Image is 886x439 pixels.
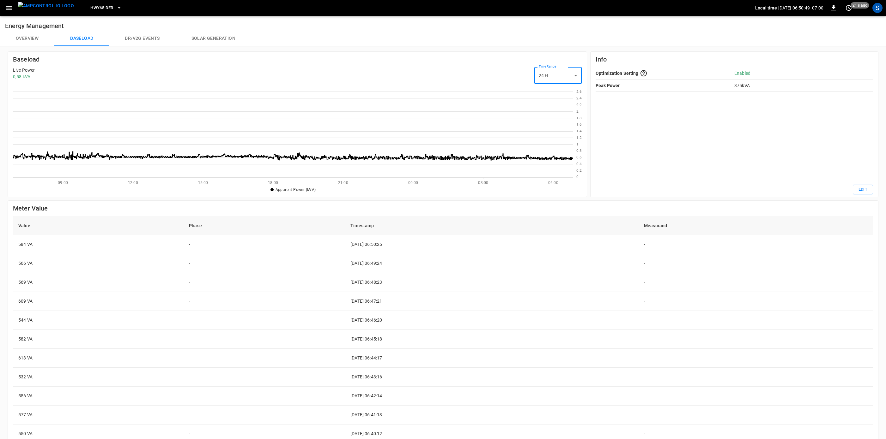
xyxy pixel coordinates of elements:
td: - [639,368,873,387]
text: 0.2 [576,169,582,173]
h6: Baseload [13,54,582,64]
p: Local time [755,5,777,11]
td: - [639,349,873,368]
td: [DATE] 06:46:20 [345,311,639,330]
td: - [184,311,345,330]
text: 1.4 [576,129,582,133]
td: - [184,406,345,424]
text: 15:00 [198,181,208,185]
button: Baseload [54,31,109,46]
td: 609 VA [13,292,184,311]
button: Dr/V2G events [109,31,175,46]
text: 0.8 [576,149,582,153]
text: 06:00 [548,181,558,185]
text: 09:00 [58,181,68,185]
p: Peak Power [596,82,734,89]
td: [DATE] 06:47:21 [345,292,639,311]
text: 12:00 [128,181,138,185]
td: - [184,387,345,406]
td: 569 VA [13,273,184,292]
p: 0,58 kVA [13,74,35,80]
button: Edit [853,185,873,194]
text: 2.4 [576,96,582,100]
h6: Info [596,54,873,64]
td: 613 VA [13,349,184,368]
td: - [184,368,345,387]
text: 0.4 [576,162,582,166]
div: 24 H [534,67,582,84]
th: Timestamp [345,216,639,235]
p: Optimization Setting [596,70,639,77]
span: Apparent Power (kVA) [276,187,316,192]
text: 21:00 [338,181,348,185]
text: 18:00 [268,181,278,185]
text: 1 [576,142,579,146]
td: - [184,349,345,368]
span: 21 s ago [851,2,869,9]
text: 2.6 [576,90,582,94]
td: - [184,254,345,273]
p: [DATE] 06:50:49 -07:00 [778,5,823,11]
td: [DATE] 06:50:25 [345,235,639,254]
div: profile-icon [872,3,883,13]
span: HWY65-DER [90,4,113,12]
td: [DATE] 06:49:24 [345,254,639,273]
td: [DATE] 06:42:14 [345,387,639,406]
td: - [639,330,873,349]
th: Phase [184,216,345,235]
text: 0 [576,175,579,180]
text: 1.8 [576,116,582,120]
td: 582 VA [13,330,184,349]
td: - [639,387,873,406]
text: 00:00 [408,181,418,185]
td: - [184,273,345,292]
text: 2 [576,109,579,114]
td: - [639,406,873,424]
td: [DATE] 06:43:16 [345,368,639,387]
td: 577 VA [13,406,184,424]
td: 532 VA [13,368,184,387]
td: - [639,311,873,330]
button: Solar generation [176,31,251,46]
td: [DATE] 06:48:23 [345,273,639,292]
td: - [639,292,873,311]
text: 1.6 [576,122,582,127]
td: - [184,292,345,311]
th: Measurand [639,216,873,235]
p: Enabled [734,70,873,77]
p: 375 kVA [734,82,873,89]
td: - [639,235,873,254]
td: 556 VA [13,387,184,406]
td: 544 VA [13,311,184,330]
td: 566 VA [13,254,184,273]
td: [DATE] 06:45:18 [345,330,639,349]
td: - [184,235,345,254]
th: Value [13,216,184,235]
td: - [184,330,345,349]
td: [DATE] 06:44:17 [345,349,639,368]
td: - [639,254,873,273]
button: set refresh interval [844,3,854,13]
h6: Meter Value [13,203,873,213]
label: Time Range [539,64,556,69]
td: 584 VA [13,235,184,254]
button: HWY65-DER [88,2,124,14]
td: [DATE] 06:41:13 [345,406,639,424]
p: Live Power [13,67,35,74]
text: 1.2 [576,136,582,140]
img: ampcontrol.io logo [18,2,74,10]
td: - [639,273,873,292]
text: 03:00 [478,181,488,185]
text: 0.6 [576,155,582,160]
text: 2.2 [576,103,582,107]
